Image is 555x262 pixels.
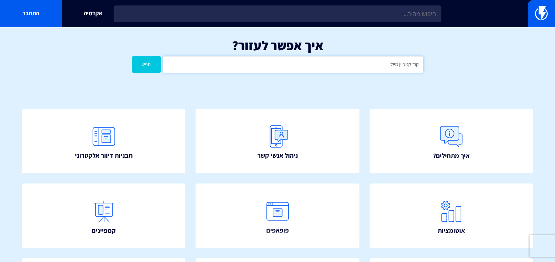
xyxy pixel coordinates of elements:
a: ניהול אנשי קשר [196,109,359,174]
span: איך מתחילים? [433,151,470,161]
span: אוטומציות [438,226,465,235]
a: תבניות דיוור אלקטרוני [22,109,185,174]
a: אוטומציות [370,184,533,248]
button: חפש [132,56,161,73]
input: חיפוש מהיר... [114,5,441,22]
span: קמפיינים [92,226,116,235]
a: קמפיינים [22,184,185,248]
a: איך מתחילים? [370,109,533,174]
input: חיפוש [163,56,423,73]
span: ניהול אנשי קשר [257,151,298,160]
h1: איך אפשר לעזור? [11,38,544,53]
a: פופאפים [196,184,359,248]
span: תבניות דיוור אלקטרוני [75,151,133,160]
span: פופאפים [266,226,289,235]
